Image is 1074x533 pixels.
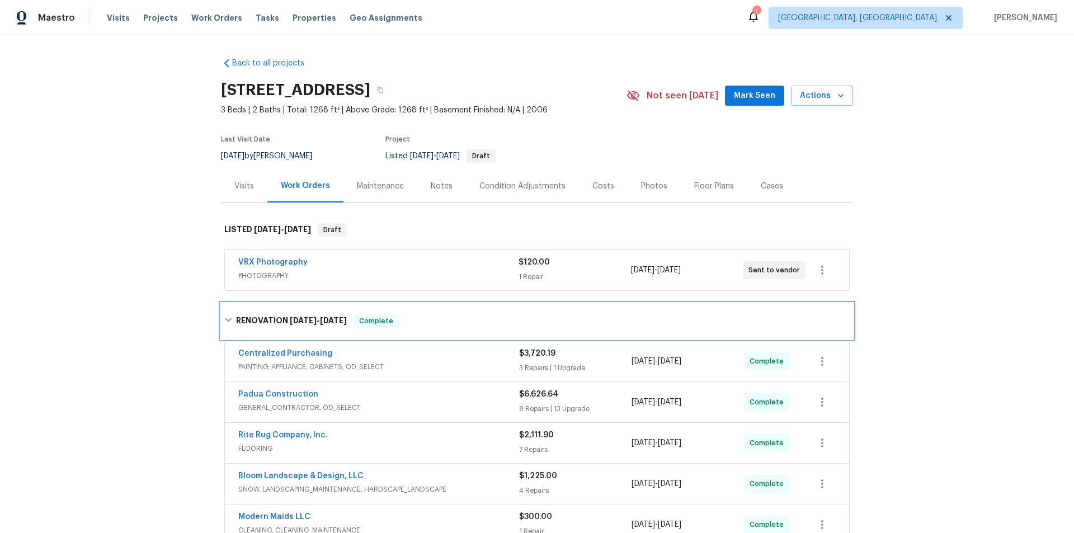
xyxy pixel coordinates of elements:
[750,478,788,489] span: Complete
[658,357,681,365] span: [DATE]
[319,224,346,235] span: Draft
[658,480,681,488] span: [DATE]
[647,90,718,101] span: Not seen [DATE]
[468,153,494,159] span: Draft
[221,212,853,248] div: LISTED [DATE]-[DATE]Draft
[357,181,404,192] div: Maintenance
[221,149,326,163] div: by [PERSON_NAME]
[519,444,632,455] div: 7 Repairs
[990,12,1057,23] span: [PERSON_NAME]
[107,12,130,23] span: Visits
[750,356,788,367] span: Complete
[658,521,681,529] span: [DATE]
[750,437,788,449] span: Complete
[350,12,422,23] span: Geo Assignments
[238,390,318,398] a: Padua Construction
[238,350,332,357] a: Centralized Purchasing
[221,105,626,116] span: 3 Beds | 2 Baths | Total: 1268 ft² | Above Grade: 1268 ft² | Basement Finished: N/A | 2006
[221,84,370,96] h2: [STREET_ADDRESS]
[658,439,681,447] span: [DATE]
[519,362,632,374] div: 3 Repairs | 1 Upgrade
[238,472,364,480] a: Bloom Landscape & Design, LLC
[238,402,519,413] span: GENERAL_CONTRACTOR, OD_SELECT
[632,398,655,406] span: [DATE]
[290,317,347,324] span: -
[658,398,681,406] span: [DATE]
[410,152,434,160] span: [DATE]
[752,7,760,18] div: 1
[410,152,460,160] span: -
[632,478,681,489] span: -
[632,397,681,408] span: -
[632,521,655,529] span: [DATE]
[221,303,853,339] div: RENOVATION [DATE]-[DATE]Complete
[641,181,667,192] div: Photos
[632,519,681,530] span: -
[221,58,328,69] a: Back to all projects
[750,397,788,408] span: Complete
[238,270,519,281] span: PHOTOGRAPHY
[519,513,552,521] span: $300.00
[519,390,558,398] span: $6,626.64
[632,480,655,488] span: [DATE]
[221,152,244,160] span: [DATE]
[631,265,681,276] span: -
[320,317,347,324] span: [DATE]
[631,266,654,274] span: [DATE]
[632,357,655,365] span: [DATE]
[519,485,632,496] div: 4 Repairs
[791,86,853,106] button: Actions
[800,89,844,103] span: Actions
[238,513,310,521] a: Modern Maids LLC
[479,181,566,192] div: Condition Adjustments
[254,225,311,233] span: -
[284,225,311,233] span: [DATE]
[519,350,555,357] span: $3,720.19
[694,181,734,192] div: Floor Plans
[385,136,410,143] span: Project
[254,225,281,233] span: [DATE]
[224,223,311,237] h6: LISTED
[734,89,775,103] span: Mark Seen
[519,271,630,282] div: 1 Repair
[143,12,178,23] span: Projects
[632,437,681,449] span: -
[238,258,308,266] a: VRX Photography
[238,361,519,372] span: PAINTING, APPLIANCE, CABINETS, OD_SELECT
[238,443,519,454] span: FLOORING
[761,181,783,192] div: Cases
[778,12,937,23] span: [GEOGRAPHIC_DATA], [GEOGRAPHIC_DATA]
[748,265,804,276] span: Sent to vendor
[519,403,632,414] div: 8 Repairs | 13 Upgrade
[38,12,75,23] span: Maestro
[221,136,270,143] span: Last Visit Date
[385,152,496,160] span: Listed
[370,80,390,100] button: Copy Address
[431,181,453,192] div: Notes
[519,258,550,266] span: $120.00
[750,519,788,530] span: Complete
[238,431,328,439] a: Rite Rug Company, Inc.
[293,12,336,23] span: Properties
[256,14,279,22] span: Tasks
[657,266,681,274] span: [DATE]
[632,439,655,447] span: [DATE]
[191,12,242,23] span: Work Orders
[234,181,254,192] div: Visits
[519,431,554,439] span: $2,111.90
[281,180,330,191] div: Work Orders
[355,315,398,327] span: Complete
[592,181,614,192] div: Costs
[519,472,557,480] span: $1,225.00
[725,86,784,106] button: Mark Seen
[238,484,519,495] span: SNOW, LANDSCAPING_MAINTENANCE, HARDSCAPE_LANDSCAPE
[236,314,347,328] h6: RENOVATION
[632,356,681,367] span: -
[436,152,460,160] span: [DATE]
[290,317,317,324] span: [DATE]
